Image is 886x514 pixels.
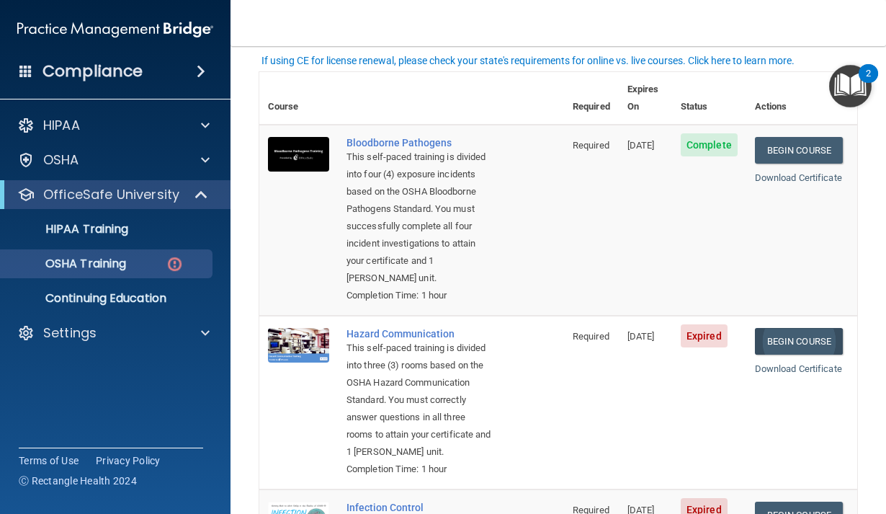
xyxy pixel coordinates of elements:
button: Open Resource Center, 2 new notifications [829,65,872,107]
a: Terms of Use [19,453,79,468]
span: Ⓒ Rectangle Health 2024 [19,474,137,488]
p: OfficeSafe University [43,186,179,203]
div: Completion Time: 1 hour [346,461,492,478]
a: Settings [17,324,210,342]
th: Expires On [619,72,672,125]
p: Settings [43,324,97,342]
div: 2 [866,74,871,92]
a: Infection Control [346,502,492,513]
th: Required [564,72,619,125]
img: danger-circle.6113f641.png [166,255,184,273]
th: Actions [746,72,857,125]
span: Expired [681,324,728,347]
p: Continuing Education [9,291,206,306]
p: OSHA [43,151,79,169]
a: Hazard Communication [346,328,492,340]
span: Required [573,140,609,151]
span: [DATE] [627,331,655,342]
div: Completion Time: 1 hour [346,287,492,304]
a: OfficeSafe University [17,186,209,203]
th: Course [259,72,338,125]
a: Download Certificate [755,172,842,183]
div: This self-paced training is divided into three (3) rooms based on the OSHA Hazard Communication S... [346,340,492,461]
a: Begin Course [755,137,843,164]
div: This self-paced training is divided into four (4) exposure incidents based on the OSHA Bloodborne... [346,149,492,287]
a: Privacy Policy [96,453,161,468]
p: HIPAA Training [9,222,128,236]
h4: Compliance [42,61,143,81]
p: HIPAA [43,117,80,134]
a: HIPAA [17,117,210,134]
a: OSHA [17,151,210,169]
iframe: Drift Widget Chat Controller [637,431,869,489]
a: Bloodborne Pathogens [346,137,492,149]
a: Begin Course [755,328,843,355]
th: Status [672,72,746,125]
p: OSHA Training [9,257,126,271]
button: If using CE for license renewal, please check your state's requirements for online vs. live cours... [259,53,797,68]
div: If using CE for license renewal, please check your state's requirements for online vs. live cours... [261,56,795,66]
span: [DATE] [627,140,655,151]
span: Complete [681,133,738,156]
span: Required [573,331,609,342]
a: Download Certificate [755,363,842,374]
img: PMB logo [17,15,213,44]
